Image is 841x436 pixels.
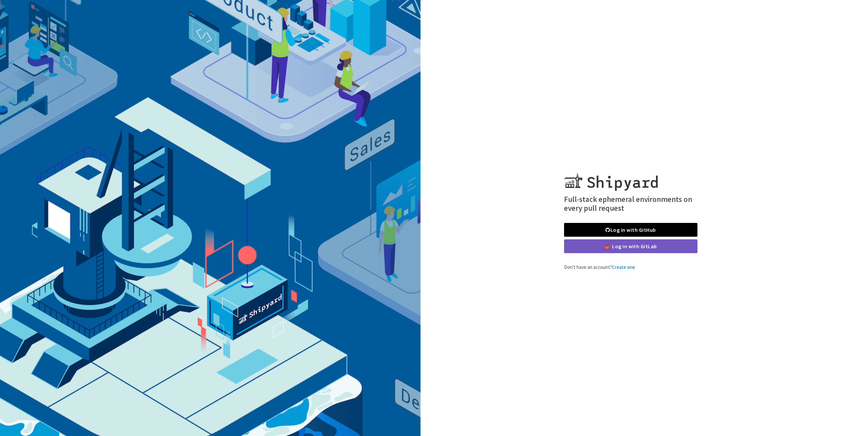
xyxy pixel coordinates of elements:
a: Log in with GitHub [564,223,697,237]
span: Don't have an account? [564,264,635,270]
img: gitlab-color.svg [604,244,609,249]
a: Log in with GitLab [564,239,697,253]
a: Create one [612,264,635,270]
h4: Full-stack ephemeral environments on every pull request [564,195,697,213]
img: Shipyard logo [564,165,658,191]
